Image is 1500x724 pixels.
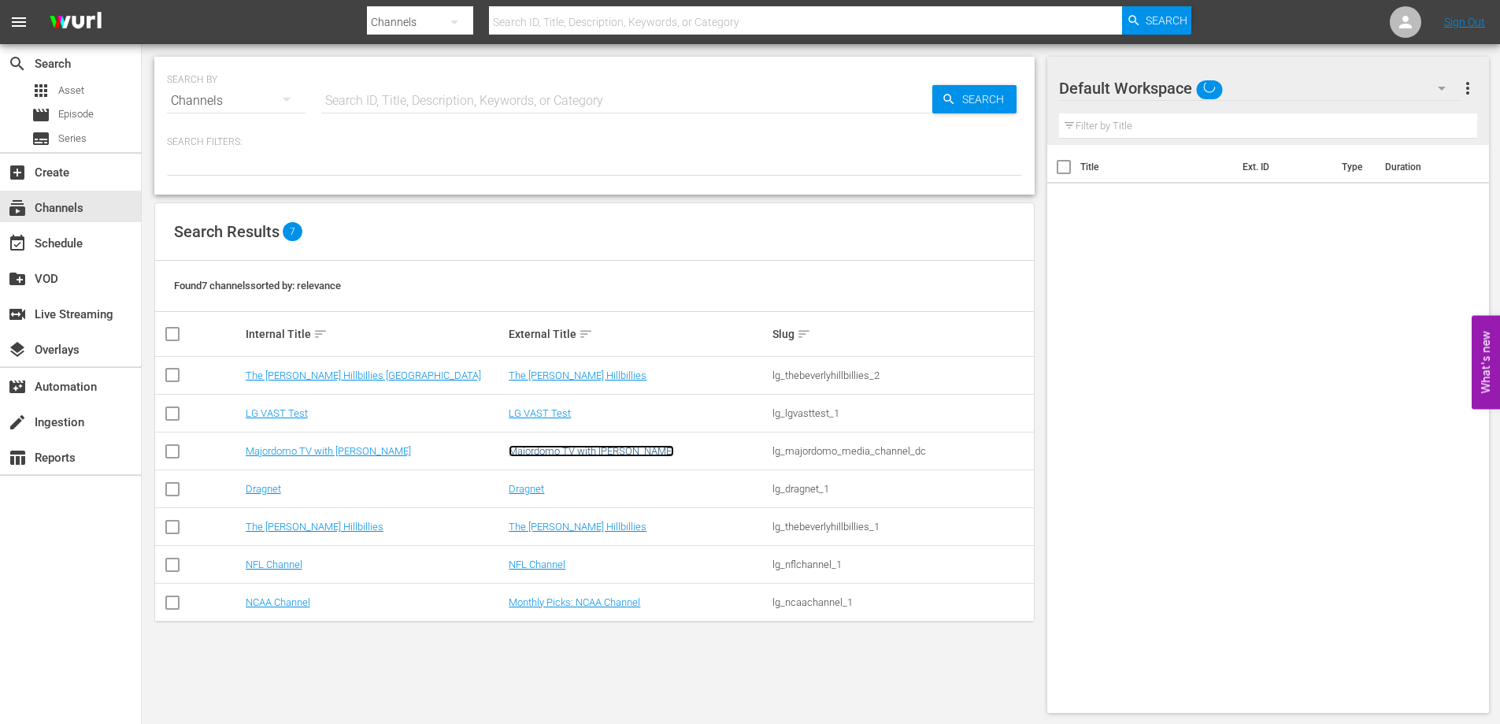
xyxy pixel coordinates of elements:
[509,445,674,457] a: Majordomo TV with [PERSON_NAME]
[58,131,87,147] span: Series
[8,234,27,253] span: Schedule
[38,4,113,41] img: ans4CAIJ8jUAAAAAAAAAAAAAAAAAAAAAAAAgQb4GAAAAAAAAAAAAAAAAAAAAAAAAJMjXAAAAAAAAAAAAAAAAAAAAAAAAgAT5G...
[1472,315,1500,409] button: Open Feedback Widget
[246,483,281,495] a: Dragnet
[509,407,571,419] a: LG VAST Test
[8,448,27,467] span: Reports
[1458,69,1477,107] button: more_vert
[772,325,1031,343] div: Slug
[579,327,593,341] span: sort
[932,85,1017,113] button: Search
[246,325,505,343] div: Internal Title
[1458,79,1477,98] span: more_vert
[8,54,27,73] span: Search
[509,559,565,570] a: NFL Channel
[772,559,1031,570] div: lg_nflchannel_1
[509,369,646,381] a: The [PERSON_NAME] Hillbillies
[167,136,1022,149] p: Search Filters:
[1376,145,1470,189] th: Duration
[509,521,646,533] a: The [PERSON_NAME] Hillbillies
[1122,6,1191,35] button: Search
[31,129,50,148] span: Series
[956,85,1017,113] span: Search
[31,81,50,100] span: Asset
[509,325,768,343] div: External Title
[509,596,640,608] a: Monthly Picks: NCAA Channel
[313,327,328,341] span: sort
[1146,6,1187,35] span: Search
[246,521,383,533] a: The [PERSON_NAME] Hillbillies
[772,483,1031,495] div: lg_dragnet_1
[8,413,27,432] span: Ingestion
[8,340,27,359] span: Overlays
[58,83,84,98] span: Asset
[8,199,27,217] span: Channels
[283,222,302,241] span: 7
[58,106,94,122] span: Episode
[8,377,27,396] span: Automation
[246,559,302,570] a: NFL Channel
[31,106,50,124] span: Episode
[8,163,27,182] span: Create
[8,305,27,324] span: Live Streaming
[1233,145,1333,189] th: Ext. ID
[174,222,280,241] span: Search Results
[797,327,811,341] span: sort
[772,521,1031,533] div: lg_thebeverlyhillbillies_1
[246,596,310,608] a: NCAA Channel
[1059,66,1461,110] div: Default Workspace
[1332,145,1376,189] th: Type
[1444,16,1485,28] a: Sign Out
[509,483,544,495] a: Dragnet
[9,13,28,32] span: menu
[772,445,1031,457] div: lg_majordomo_media_channel_dc
[167,79,306,123] div: Channels
[246,407,308,419] a: LG VAST Test
[772,369,1031,381] div: lg_thebeverlyhillbillies_2
[8,269,27,288] span: VOD
[772,407,1031,419] div: lg_lgvasttest_1
[174,280,341,291] span: Found 7 channels sorted by: relevance
[772,596,1031,608] div: lg_ncaachannel_1
[1080,145,1233,189] th: Title
[246,445,411,457] a: Majordomo TV with [PERSON_NAME]
[246,369,481,381] a: The [PERSON_NAME] Hillbillies [GEOGRAPHIC_DATA]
